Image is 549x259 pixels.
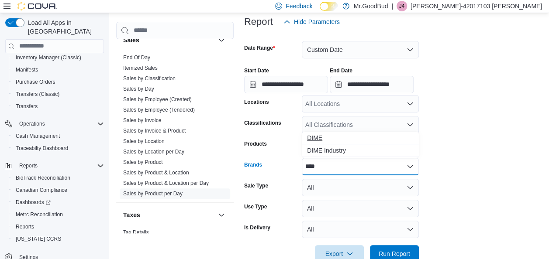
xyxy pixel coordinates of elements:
span: [US_STATE] CCRS [16,235,61,242]
a: Inventory Manager (Classic) [12,52,85,63]
span: Hide Parameters [294,17,340,26]
button: All [302,179,419,196]
button: Transfers (Classic) [9,88,107,100]
span: Reports [16,223,34,230]
span: Cash Management [16,133,60,140]
p: | [391,1,393,11]
button: Metrc Reconciliation [9,208,107,221]
span: Traceabilty Dashboard [16,145,68,152]
div: Johnny-42017103 MItchell [397,1,407,11]
span: DIME Industry [307,146,414,155]
button: Sales [216,35,227,45]
button: [US_STATE] CCRS [9,233,107,245]
a: Transfers (Classic) [12,89,63,99]
p: [PERSON_NAME]-42017103 [PERSON_NAME] [411,1,542,11]
h3: Report [244,17,273,27]
span: Run Report [379,249,410,258]
input: Press the down key to open a popover containing a calendar. [330,76,414,93]
a: Canadian Compliance [12,185,71,195]
a: Transfers [12,101,41,112]
a: Itemized Sales [123,65,158,71]
button: DIME [302,132,419,144]
a: Sales by Employee (Created) [123,96,192,102]
a: Sales by Day [123,86,154,92]
a: Manifests [12,65,41,75]
span: Manifests [12,65,104,75]
label: Sale Type [244,182,268,189]
button: Reports [16,160,41,171]
span: Transfers [16,103,38,110]
span: DIME [307,133,414,142]
label: Locations [244,99,269,106]
span: Purchase Orders [16,78,55,85]
label: Date Range [244,44,275,51]
button: Cash Management [9,130,107,142]
button: Purchase Orders [9,76,107,88]
div: Choose from the following options [302,132,419,157]
span: Sales by Product [123,159,163,166]
button: Taxes [123,211,214,219]
a: Sales by Invoice & Product [123,128,186,134]
a: Reports [12,222,38,232]
span: Sales by Product & Location [123,169,189,176]
label: Products [244,140,267,147]
label: Is Delivery [244,224,270,231]
span: Canadian Compliance [16,187,67,194]
a: Dashboards [9,196,107,208]
button: All [302,200,419,217]
span: End Of Day [123,54,150,61]
h3: Sales [123,36,139,44]
button: Inventory Manager (Classic) [9,51,107,64]
a: Sales by Employee (Tendered) [123,107,195,113]
a: Traceabilty Dashboard [12,143,72,153]
a: Sales by Product per Day [123,191,183,197]
span: Sales by Product per Day [123,190,183,197]
span: Reports [19,162,38,169]
span: Metrc Reconciliation [16,211,63,218]
span: Purchase Orders [12,77,104,87]
button: Open list of options [407,121,414,128]
a: End Of Day [123,55,150,61]
span: Transfers (Classic) [12,89,104,99]
span: Cash Management [12,131,104,141]
span: Operations [16,119,104,129]
span: Sales by Employee (Created) [123,96,192,103]
a: Sales by Location [123,138,165,144]
button: Reports [9,221,107,233]
label: Use Type [244,203,267,210]
span: BioTrack Reconciliation [12,173,104,183]
label: End Date [330,67,352,74]
span: Reports [12,222,104,232]
input: Dark Mode [320,2,338,11]
button: Open list of options [407,100,414,107]
label: Classifications [244,119,281,126]
a: Sales by Product & Location per Day [123,180,209,186]
span: Sales by Employee (Tendered) [123,106,195,113]
span: J4 [399,1,405,11]
button: Traceabilty Dashboard [9,142,107,154]
span: Sales by Day [123,85,154,92]
span: Sales by Location per Day [123,148,184,155]
span: Washington CCRS [12,234,104,244]
span: Load All Apps in [GEOGRAPHIC_DATA] [24,18,104,36]
span: Transfers [12,101,104,112]
a: Dashboards [12,197,54,208]
span: Reports [16,160,104,171]
span: Operations [19,120,45,127]
input: Press the down key to open a popover containing a calendar. [244,76,328,93]
button: Taxes [216,210,227,220]
img: Cova [17,2,57,10]
span: Itemized Sales [123,65,158,72]
a: [US_STATE] CCRS [12,234,65,244]
span: Metrc Reconciliation [12,209,104,220]
button: Close list of options [407,163,414,170]
button: All [302,221,419,238]
div: Taxes [116,227,234,252]
a: Sales by Location per Day [123,149,184,155]
span: Feedback [286,2,312,10]
a: Metrc Reconciliation [12,209,66,220]
button: Operations [16,119,48,129]
a: Sales by Invoice [123,117,161,123]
